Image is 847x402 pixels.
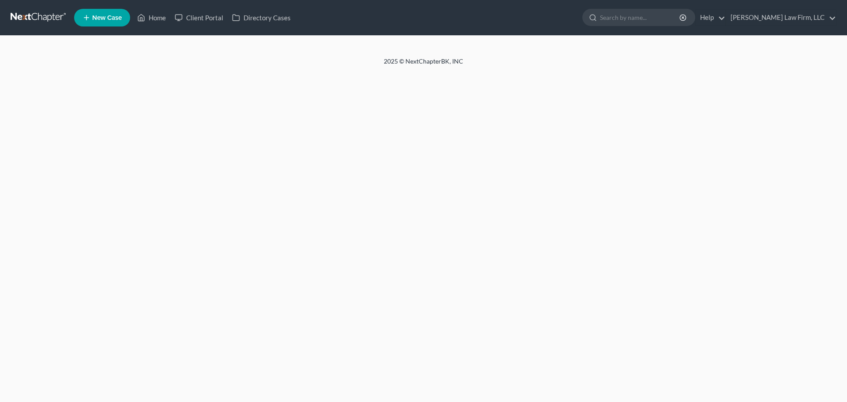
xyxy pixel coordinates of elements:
span: New Case [92,15,122,21]
a: Help [696,10,725,26]
a: Home [133,10,170,26]
a: Client Portal [170,10,228,26]
input: Search by name... [600,9,681,26]
a: [PERSON_NAME] Law Firm, LLC [726,10,836,26]
div: 2025 © NextChapterBK, INC [172,57,675,73]
a: Directory Cases [228,10,295,26]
